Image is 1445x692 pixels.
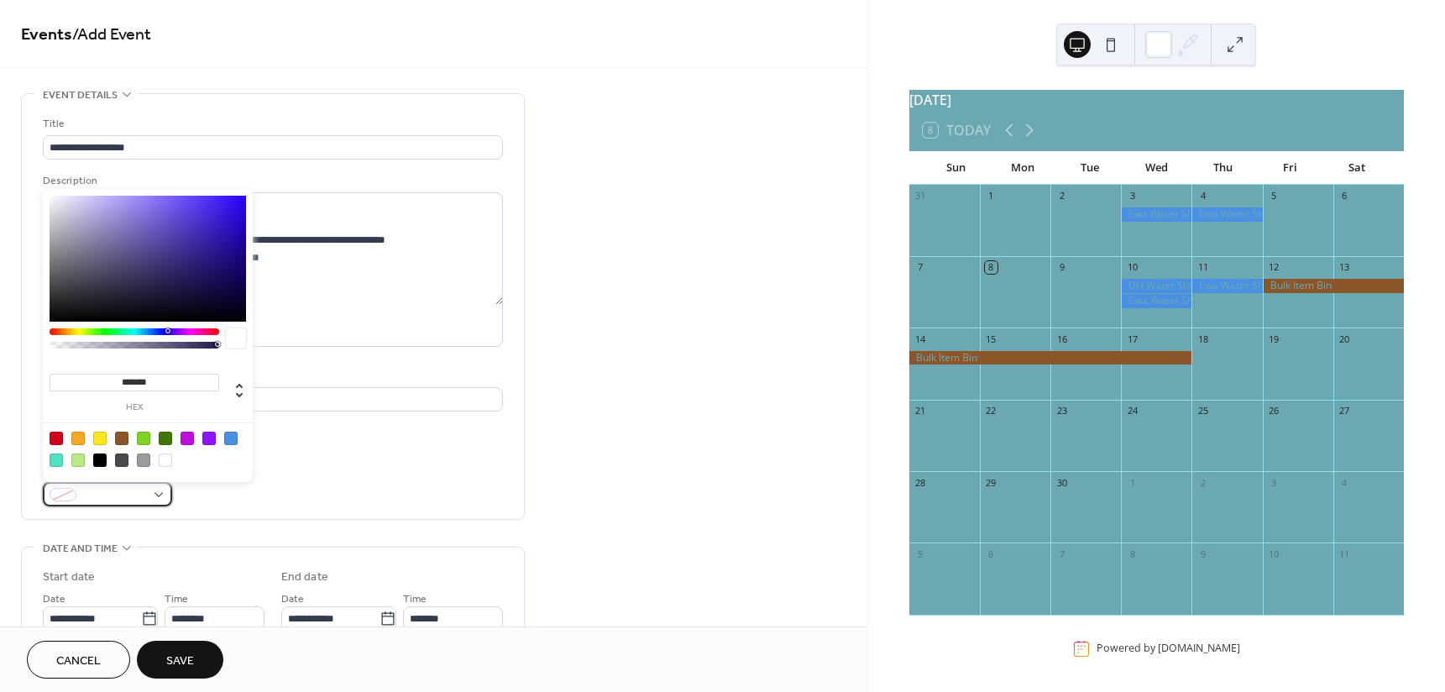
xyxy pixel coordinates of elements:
div: DH Water Shutdown [1121,279,1191,293]
div: 6 [1338,190,1351,202]
span: Time [165,590,188,608]
div: Wed [1123,151,1190,185]
div: 2 [1196,476,1209,489]
div: #BD10E0 [181,432,194,445]
div: Thu [1190,151,1257,185]
div: 15 [985,333,997,345]
div: Ewa Water Shutdown [1191,207,1262,222]
div: 30 [1055,476,1068,489]
div: 7 [914,261,927,274]
div: #7ED321 [137,432,150,445]
div: 8 [985,261,997,274]
div: 29 [985,476,997,489]
div: 21 [914,405,927,417]
div: 1 [1126,476,1139,489]
div: End date [281,569,328,586]
button: Save [137,641,223,679]
div: #D0021B [50,432,63,445]
div: 17 [1126,333,1139,345]
div: #9013FE [202,432,216,445]
a: Events [21,18,72,51]
div: 4 [1338,476,1351,489]
div: 16 [1055,333,1068,345]
button: Cancel [27,641,130,679]
div: Powered by [1097,642,1240,656]
span: Event details [43,86,118,104]
div: Title [43,115,500,133]
div: 12 [1268,261,1280,274]
span: Date [43,590,65,608]
div: #8B572A [115,432,128,445]
div: #F5A623 [71,432,85,445]
div: Sun [923,151,990,185]
div: Start date [43,569,95,586]
div: 5 [1268,190,1280,202]
div: 5 [914,548,927,560]
div: #4A90E2 [224,432,238,445]
div: #50E3C2 [50,453,63,467]
div: Tue [1056,151,1123,185]
div: [DATE] [909,90,1404,110]
div: #9B9B9B [137,453,150,467]
div: Description [43,172,500,190]
div: 13 [1338,261,1351,274]
div: 3 [1126,190,1139,202]
div: Location [43,367,500,385]
div: #4A4A4A [115,453,128,467]
div: #417505 [159,432,172,445]
div: 6 [985,548,997,560]
div: 26 [1268,405,1280,417]
div: Bulk Item Bin [1263,279,1404,293]
div: #000000 [93,453,107,467]
div: Mon [989,151,1056,185]
div: 31 [914,190,927,202]
div: #FFFFFF [159,453,172,467]
div: Sat [1323,151,1390,185]
div: 4 [1196,190,1209,202]
div: 10 [1268,548,1280,560]
span: Date [281,590,304,608]
div: 11 [1196,261,1209,274]
div: 24 [1126,405,1139,417]
div: 25 [1196,405,1209,417]
div: Ewa Water Shutdown [1121,294,1191,308]
div: 9 [1055,261,1068,274]
div: #B8E986 [71,453,85,467]
div: 8 [1126,548,1139,560]
div: 9 [1196,548,1209,560]
div: 3 [1268,476,1280,489]
div: 10 [1126,261,1139,274]
div: Ewa Water Shutdown [1121,207,1191,222]
div: 27 [1338,405,1351,417]
div: 11 [1338,548,1351,560]
div: 19 [1268,333,1280,345]
div: 22 [985,405,997,417]
a: [DOMAIN_NAME] [1158,642,1240,656]
div: Bulk Item Bin [909,351,1192,365]
div: 18 [1196,333,1209,345]
span: Time [403,590,427,608]
div: Fri [1257,151,1324,185]
div: 23 [1055,405,1068,417]
span: Save [166,653,194,670]
div: 14 [914,333,927,345]
label: hex [50,403,219,412]
span: Date and time [43,540,118,558]
div: 20 [1338,333,1351,345]
span: Cancel [56,653,101,670]
div: 28 [914,476,927,489]
div: Ewa Water Shutdown [1191,279,1262,293]
span: / Add Event [72,18,151,51]
div: 2 [1055,190,1068,202]
div: 7 [1055,548,1068,560]
div: 1 [985,190,997,202]
div: #F8E71C [93,432,107,445]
